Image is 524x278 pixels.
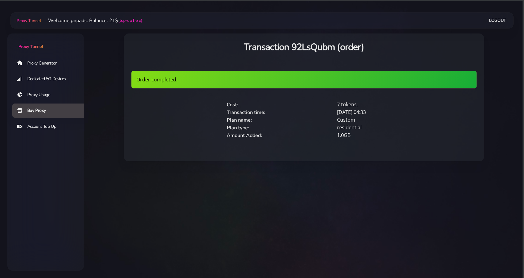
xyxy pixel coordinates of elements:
span: Plan type: [227,124,249,131]
div: Custom [333,116,444,124]
span: Plan name: [227,117,252,123]
div: [DATE] 04:33 [333,108,444,116]
span: Amount Added: [227,132,262,139]
h3: Transaction 92LsQubm (order) [131,41,477,53]
div: 1.0GB [333,131,444,139]
a: Proxy Generator [12,56,89,70]
a: (top-up here) [118,17,142,24]
iframe: Webchat Widget [489,243,516,270]
div: Order completed. [131,71,477,88]
a: Buy Proxy [12,104,89,118]
span: Cost: [227,101,238,108]
a: Proxy Tunnel [15,16,41,25]
span: Proxy Tunnel [17,18,41,24]
div: residential [333,124,444,131]
a: Proxy Usage [12,88,89,102]
li: Welcome gnpads. Balance: 21$ [41,17,142,24]
span: Transaction time: [227,109,265,116]
a: Account Top Up [12,119,89,134]
a: Dedicated 5G Devices [12,72,89,86]
span: Proxy Tunnel [18,44,43,49]
div: 7 tokens. [333,101,444,108]
a: Proxy Tunnel [7,33,84,50]
a: Logout [489,15,506,26]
